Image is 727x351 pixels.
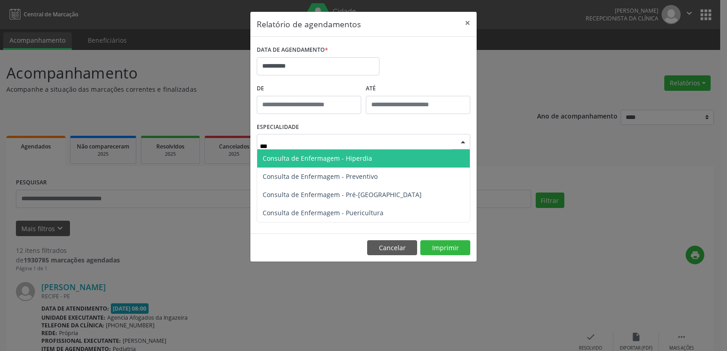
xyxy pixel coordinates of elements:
span: Consulta de Enfermagem - Preventivo [263,172,378,181]
button: Imprimir [420,240,470,256]
span: Consulta de Enfermagem - Hiperdia [263,154,372,163]
button: Close [458,12,477,34]
label: ATÉ [366,82,470,96]
label: ESPECIALIDADE [257,120,299,134]
span: Consulta de Enfermagem - Pré-[GEOGRAPHIC_DATA] [263,190,422,199]
label: DATA DE AGENDAMENTO [257,43,328,57]
label: De [257,82,361,96]
button: Cancelar [367,240,417,256]
h5: Relatório de agendamentos [257,18,361,30]
span: Consulta de Enfermagem - Puericultura [263,208,383,217]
